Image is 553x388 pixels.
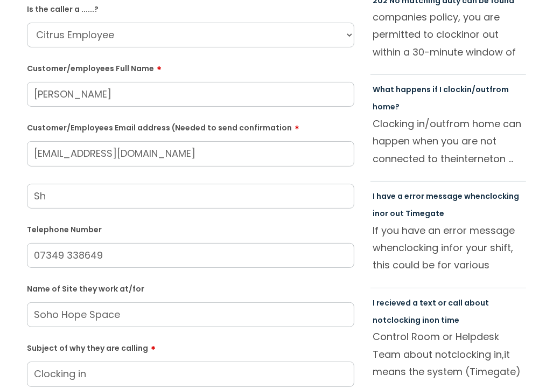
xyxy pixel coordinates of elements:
[387,315,421,325] span: clocking
[27,184,354,209] input: Your Name
[373,117,414,130] span: Clocking
[494,348,504,361] span: in,
[441,241,449,254] span: in
[373,208,380,219] span: in
[373,297,489,325] a: I recieved a text or call about notclocking inon time
[373,328,524,380] p: Control Room or Helpdesk Team about not it means the system (Timegate) has ... Timegate system di...
[451,348,491,361] span: clocking
[373,222,524,274] p: If you have an error message when for your shift, this could be for various
[27,282,354,294] label: Name of Site they work at/for
[373,9,524,60] p: companies policy, you are permitted to clock or out within a 30-minute window of your ... times. ...
[27,141,354,166] input: Email
[373,84,509,112] a: What happens if I clockin/outfrom home?
[417,117,446,130] span: in/out
[27,223,354,234] label: Telephone Number
[27,60,354,73] label: Customer/employees Full Name
[461,27,470,41] span: in
[373,191,519,219] a: I have a error message whenclocking inor out Timegate
[27,120,354,133] label: Customer/Employees Email address (Needed to send confirmation
[485,191,519,202] span: clocking
[373,115,524,167] p: from home can happen when you are not connected to the on ... on site when or out. If you are and...
[422,315,429,325] span: in
[465,84,489,95] span: in/out
[456,152,493,165] span: internet
[398,241,438,254] span: clocking
[27,3,354,14] label: Is the caller a ......?
[27,340,354,353] label: Subject of why they are calling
